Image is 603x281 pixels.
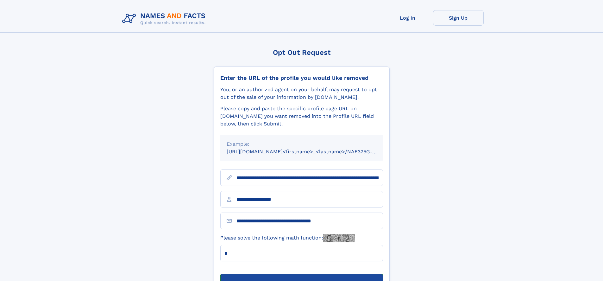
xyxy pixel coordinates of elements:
[120,10,211,27] img: Logo Names and Facts
[220,234,355,242] label: Please solve the following math function:
[227,140,377,148] div: Example:
[433,10,484,26] a: Sign Up
[227,149,395,155] small: [URL][DOMAIN_NAME]<firstname>_<lastname>/NAF325G-xxxxxxxx
[214,48,390,56] div: Opt Out Request
[220,105,383,128] div: Please copy and paste the specific profile page URL on [DOMAIN_NAME] you want removed into the Pr...
[220,86,383,101] div: You, or an authorized agent on your behalf, may request to opt-out of the sale of your informatio...
[382,10,433,26] a: Log In
[220,74,383,81] div: Enter the URL of the profile you would like removed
